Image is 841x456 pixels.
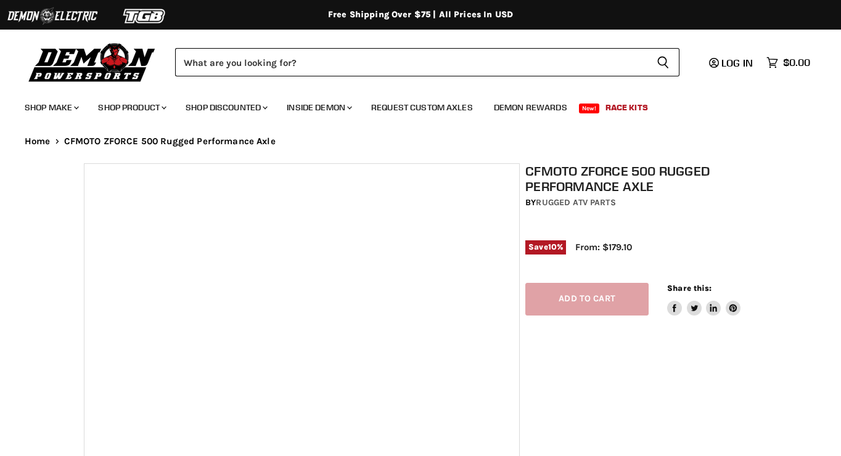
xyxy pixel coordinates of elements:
[15,90,807,120] ul: Main menu
[175,48,647,76] input: Search
[667,283,712,293] span: Share this:
[579,104,600,113] span: New!
[362,95,482,120] a: Request Custom Axles
[25,40,160,84] img: Demon Powersports
[525,240,566,254] span: Save %
[536,197,615,208] a: Rugged ATV Parts
[721,57,753,69] span: Log in
[99,4,191,28] img: TGB Logo 2
[783,57,810,68] span: $0.00
[667,283,740,316] aside: Share this:
[548,242,557,251] span: 10
[525,196,763,210] div: by
[64,136,276,147] span: CFMOTO ZFORCE 500 Rugged Performance Axle
[525,163,763,194] h1: CFMOTO ZFORCE 500 Rugged Performance Axle
[15,95,86,120] a: Shop Make
[596,95,657,120] a: Race Kits
[575,242,632,253] span: From: $179.10
[175,48,679,76] form: Product
[760,54,816,71] a: $0.00
[176,95,275,120] a: Shop Discounted
[89,95,174,120] a: Shop Product
[485,95,576,120] a: Demon Rewards
[6,4,99,28] img: Demon Electric Logo 2
[277,95,359,120] a: Inside Demon
[704,57,760,68] a: Log in
[647,48,679,76] button: Search
[25,136,51,147] a: Home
